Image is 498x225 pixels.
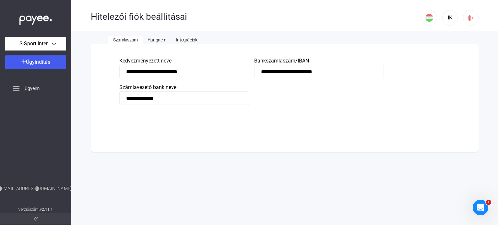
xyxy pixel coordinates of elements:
button: Számlaszám [108,36,143,44]
span: Ügyindítás [26,59,50,65]
div: Hitelezői fiók beállításai [91,11,421,22]
img: HU [425,14,433,22]
span: Ügyeim [25,84,40,92]
img: white-payee-white-dot.svg [19,12,52,25]
span: Hangnem [148,37,166,42]
button: Hangnem [143,36,171,44]
button: Integrációk [171,36,202,44]
iframe: Intercom live chat [473,200,488,215]
span: Integrációk [176,37,197,42]
button: logout-red [463,10,479,26]
img: arrow-double-left-grey.svg [34,217,38,221]
span: Kedvezményezett neve [119,58,172,64]
button: IK [442,10,458,26]
div: IK [445,14,456,22]
button: HU [421,10,437,26]
img: plus-white.svg [21,59,26,64]
button: Ügyindítás [5,55,66,69]
img: logout-red [468,15,474,21]
strong: v2.11.1 [40,207,53,212]
span: Számlavezető bank neve [119,84,176,90]
span: Bankszámlaszám/IBAN [254,58,309,64]
span: Számlaszám [113,37,138,42]
button: S-Sport International Kft. [5,37,66,51]
img: list.svg [12,84,19,92]
span: 1 [486,200,491,205]
span: S-Sport International Kft. [19,40,52,48]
